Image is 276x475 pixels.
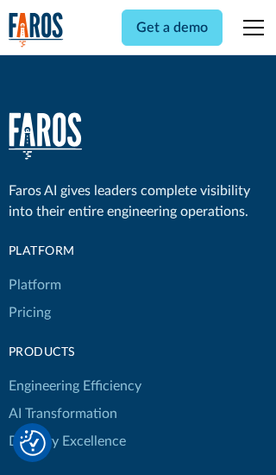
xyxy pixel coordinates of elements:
[9,372,141,400] a: Engineering Efficiency
[9,112,82,160] img: Faros Logo White
[20,430,46,456] img: Revisit consent button
[9,344,141,362] div: products
[9,180,268,222] div: Faros AI gives leaders complete visibility into their entire engineering operations.
[20,430,46,456] button: Cookie Settings
[233,7,267,48] div: menu
[9,400,117,427] a: AI Transformation
[9,12,64,47] img: Logo of the analytics and reporting company Faros.
[9,112,82,160] a: home
[9,243,141,261] div: Platform
[9,299,51,326] a: Pricing
[122,9,223,46] a: Get a demo
[9,271,61,299] a: Platform
[9,427,126,455] a: Delivery Excellence
[9,12,64,47] a: home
